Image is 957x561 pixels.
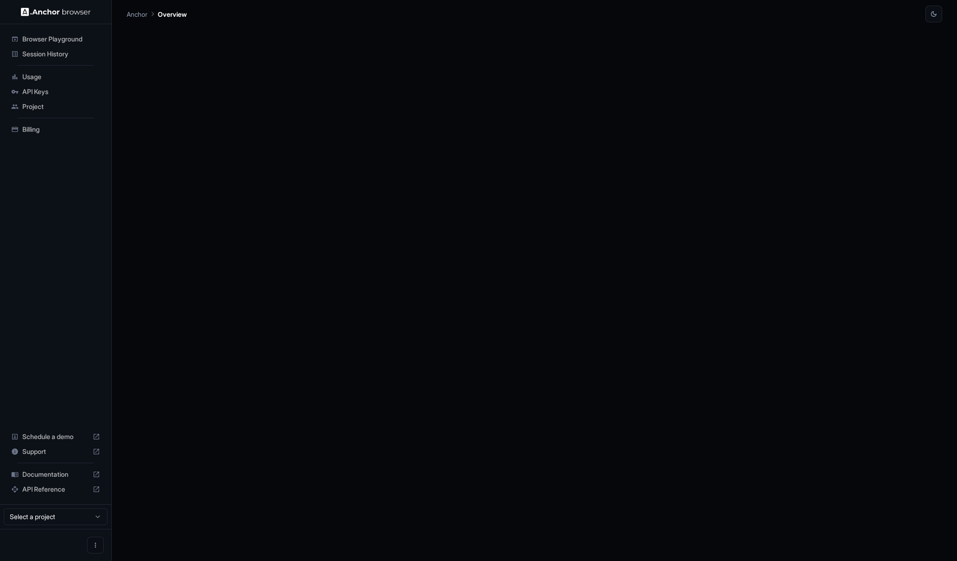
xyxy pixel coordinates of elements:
span: Project [22,102,100,111]
span: API Keys [22,87,100,96]
span: API Reference [22,485,89,494]
span: Support [22,447,89,456]
button: Open menu [87,537,104,554]
div: Schedule a demo [7,429,104,444]
span: Browser Playground [22,34,100,44]
div: API Keys [7,84,104,99]
div: API Reference [7,482,104,497]
span: Schedule a demo [22,432,89,441]
div: Project [7,99,104,114]
span: Usage [22,72,100,81]
div: Support [7,444,104,459]
div: Usage [7,69,104,84]
p: Anchor [127,9,148,19]
span: Documentation [22,470,89,479]
div: Documentation [7,467,104,482]
div: Billing [7,122,104,137]
p: Overview [158,9,187,19]
span: Session History [22,49,100,59]
div: Browser Playground [7,32,104,47]
img: Anchor Logo [21,7,91,16]
nav: breadcrumb [127,9,187,19]
div: Session History [7,47,104,61]
span: Billing [22,125,100,134]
